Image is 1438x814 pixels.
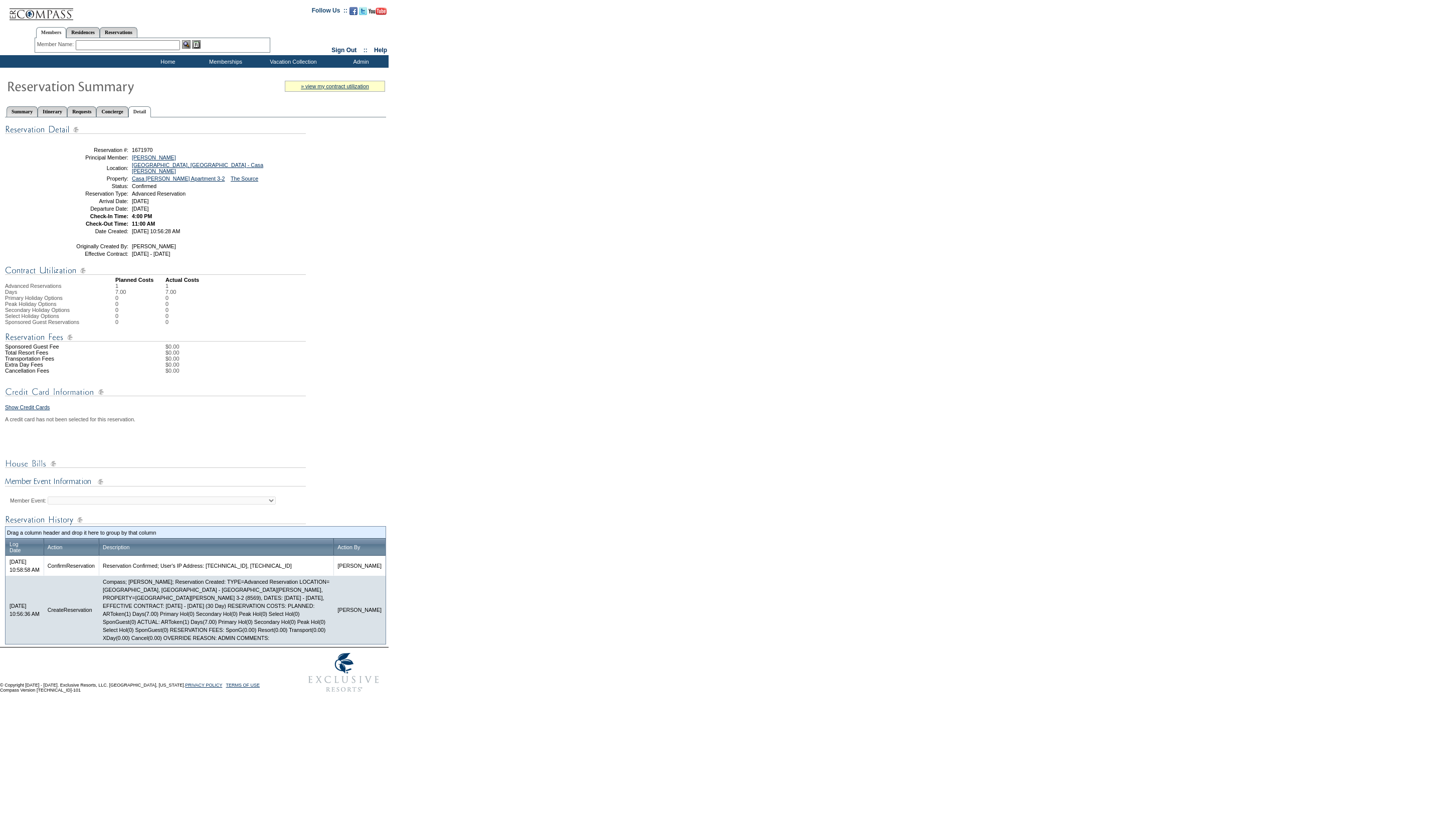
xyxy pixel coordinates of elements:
[115,319,165,325] td: 0
[57,191,128,197] td: Reservation Type:
[103,544,129,550] a: Description
[192,40,201,49] img: Reservations
[349,10,357,16] a: Become our fan on Facebook
[132,243,176,249] span: [PERSON_NAME]
[165,368,386,374] td: $0.00
[57,251,128,257] td: Effective Contract:
[37,40,76,49] div: Member Name:
[364,47,368,54] span: ::
[5,362,115,368] td: Extra Day Fees
[115,295,165,301] td: 0
[5,123,306,136] img: Reservation Detail
[5,283,62,289] span: Advanced Reservations
[369,10,387,16] a: Subscribe to our YouTube Channel
[5,368,115,374] td: Cancellation Fees
[132,162,263,174] a: [GEOGRAPHIC_DATA], [GEOGRAPHIC_DATA] - Casa [PERSON_NAME]
[66,27,100,38] a: Residences
[57,176,128,182] td: Property:
[5,344,115,350] td: Sponsored Guest Fee
[337,544,360,550] a: Action By
[5,313,59,319] span: Select Holiday Options
[182,40,191,49] img: View
[369,8,387,15] img: Subscribe to our YouTube Channel
[96,106,128,117] a: Concierge
[132,206,149,212] span: [DATE]
[5,295,63,301] span: Primary Holiday Options
[132,228,180,234] span: [DATE] 10:56:28 AM
[132,213,152,219] span: 4:00 PM
[165,283,176,289] td: 1
[57,206,128,212] td: Departure Date:
[165,350,386,356] td: $0.00
[333,556,386,576] td: [PERSON_NAME]
[165,344,386,350] td: $0.00
[5,289,17,295] span: Days
[132,176,225,182] a: Casa [PERSON_NAME] Apartment 3-2
[331,47,356,54] a: Sign Out
[231,176,258,182] a: The Source
[312,6,347,18] td: Follow Us ::
[196,55,253,68] td: Memberships
[5,307,70,313] span: Secondary Holiday Options
[132,154,176,160] a: [PERSON_NAME]
[44,556,99,576] td: ConfirmReservation
[57,243,128,249] td: Originally Created By:
[57,147,128,153] td: Reservation #:
[99,576,333,644] td: Compass; [PERSON_NAME]; Reservation Created: TYPE=Advanced Reservation LOCATION=[GEOGRAPHIC_DATA]...
[6,576,44,644] td: [DATE] 10:56:36 AM
[132,147,153,153] span: 1671970
[36,27,67,38] a: Members
[5,301,56,307] span: Peak Holiday Options
[57,183,128,189] td: Status:
[5,386,306,398] img: Credit Card Information
[6,556,44,576] td: [DATE] 10:58:58 AM
[374,47,387,54] a: Help
[165,289,176,295] td: 7.00
[132,183,156,189] span: Confirmed
[115,277,165,283] td: Planned Costs
[5,476,306,489] img: Member Event
[7,529,384,537] td: Drag a column header and drop it here to group by that column
[115,313,165,319] td: 0
[226,683,260,688] a: TERMS OF USE
[132,251,170,257] span: [DATE] - [DATE]
[100,27,137,38] a: Reservations
[115,289,165,295] td: 7.00
[5,457,306,470] img: House Bills
[253,55,331,68] td: Vacation Collection
[132,198,149,204] span: [DATE]
[165,313,176,319] td: 0
[44,576,99,644] td: CreateReservation
[10,541,21,553] a: LogDate
[165,295,176,301] td: 0
[10,498,46,504] label: Member Event:
[38,106,67,117] a: Itinerary
[115,307,165,313] td: 0
[333,576,386,644] td: [PERSON_NAME]
[299,647,389,698] img: Exclusive Resorts
[48,544,63,550] a: Action
[57,154,128,160] td: Principal Member:
[99,556,333,576] td: Reservation Confirmed; User's IP Address: [TECHNICAL_ID], [TECHNICAL_ID]
[5,404,50,410] a: Show Credit Cards
[5,350,115,356] td: Total Resort Fees
[165,356,386,362] td: $0.00
[90,213,128,219] strong: Check-In Time:
[165,362,386,368] td: $0.00
[5,264,306,277] img: Contract Utilization
[165,301,176,307] td: 0
[86,221,128,227] strong: Check-Out Time:
[359,10,367,16] a: Follow us on Twitter
[132,221,155,227] span: 11:00 AM
[132,191,186,197] span: Advanced Reservation
[349,7,357,15] img: Become our fan on Facebook
[115,283,165,289] td: 1
[115,301,165,307] td: 0
[5,319,79,325] span: Sponsored Guest Reservations
[67,106,96,117] a: Requests
[57,198,128,204] td: Arrival Date:
[331,55,389,68] td: Admin
[185,683,222,688] a: PRIVACY POLICY
[5,331,306,344] img: Reservation Fees
[165,307,176,313] td: 0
